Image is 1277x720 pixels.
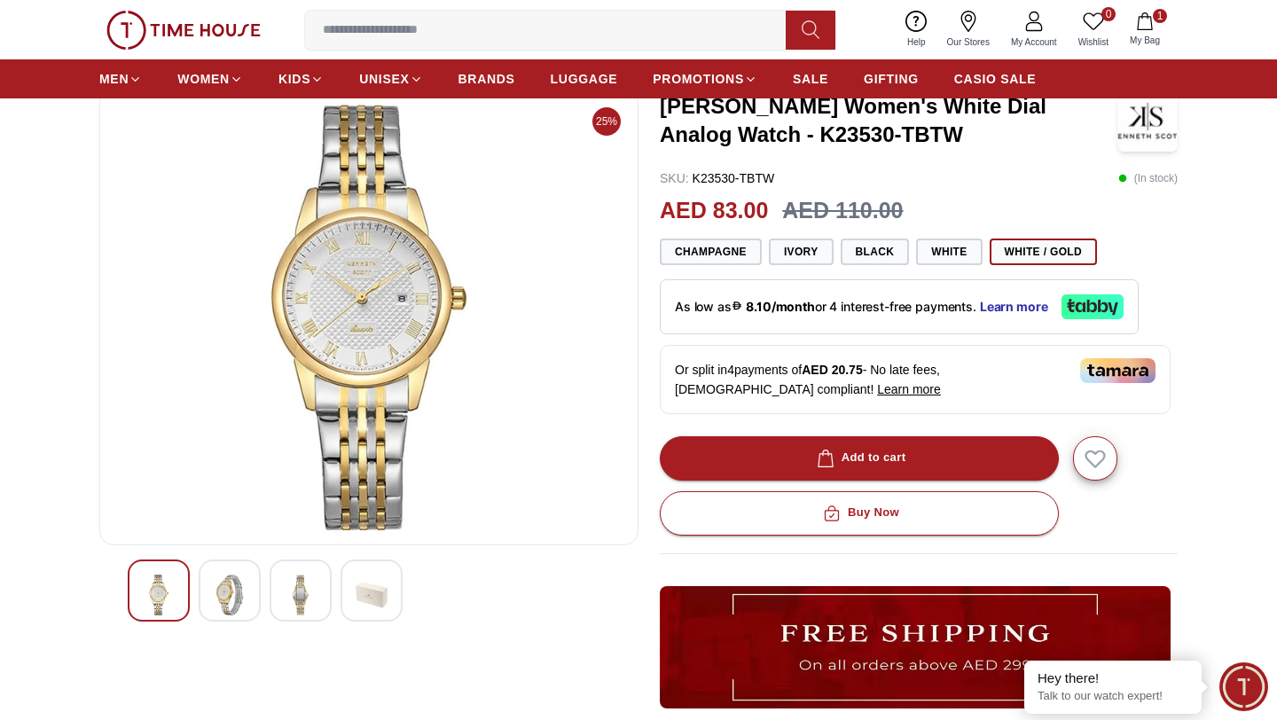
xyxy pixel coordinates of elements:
[819,503,899,523] div: Buy Now
[813,448,906,468] div: Add to cart
[551,70,618,88] span: LUGGAGE
[660,586,1171,708] img: ...
[1123,34,1167,47] span: My Bag
[177,70,230,88] span: WOMEN
[900,35,933,49] span: Help
[841,239,910,265] button: Black
[660,436,1059,481] button: Add to cart
[954,63,1037,95] a: CASIO SALE
[769,239,834,265] button: Ivory
[458,63,515,95] a: BRANDS
[660,194,768,228] h2: AED 83.00
[653,63,757,95] a: PROMOTIONS
[359,63,422,95] a: UNISEX
[660,171,689,185] span: SKU :
[1080,358,1156,383] img: Tamara
[782,194,903,228] h3: AED 110.00
[356,575,388,615] img: Kenneth Scott Women's Champagne Dial Analog Watch - K23530-GBGC
[458,70,515,88] span: BRANDS
[278,70,310,88] span: KIDS
[1071,35,1116,49] span: Wishlist
[99,70,129,88] span: MEN
[1153,9,1167,23] span: 1
[143,575,175,615] img: Kenneth Scott Women's Champagne Dial Analog Watch - K23530-GBGC
[99,63,142,95] a: MEN
[660,239,762,265] button: Champagne
[1068,7,1119,52] a: 0Wishlist
[864,63,919,95] a: GIFTING
[214,575,246,615] img: Kenneth Scott Women's Champagne Dial Analog Watch - K23530-GBGC
[359,70,409,88] span: UNISEX
[1117,90,1178,152] img: Kenneth Scott Women's White Dial Analog Watch - K23530-TBTW
[1004,35,1064,49] span: My Account
[1101,7,1116,21] span: 0
[802,363,862,377] span: AED 20.75
[1118,169,1178,187] p: ( In stock )
[278,63,324,95] a: KIDS
[877,382,941,396] span: Learn more
[551,63,618,95] a: LUGGAGE
[936,7,1000,52] a: Our Stores
[916,239,982,265] button: White
[660,345,1171,414] div: Or split in 4 payments of - No late fees, [DEMOGRAPHIC_DATA] compliant!
[106,11,261,50] img: ...
[177,63,243,95] a: WOMEN
[897,7,936,52] a: Help
[592,107,621,136] span: 25%
[1038,669,1188,687] div: Hey there!
[653,70,744,88] span: PROMOTIONS
[660,491,1059,536] button: Buy Now
[285,575,317,615] img: Kenneth Scott Women's Champagne Dial Analog Watch - K23530-GBGC
[1219,662,1268,711] div: Chat Widget
[1119,9,1171,51] button: 1My Bag
[864,70,919,88] span: GIFTING
[660,92,1117,149] h3: [PERSON_NAME] Women's White Dial Analog Watch - K23530-TBTW
[793,63,828,95] a: SALE
[940,35,997,49] span: Our Stores
[660,169,774,187] p: K23530-TBTW
[990,239,1097,265] button: White / Gold
[114,105,623,530] img: Kenneth Scott Women's Champagne Dial Analog Watch - K23530-GBGC
[1038,689,1188,704] p: Talk to our watch expert!
[793,70,828,88] span: SALE
[954,70,1037,88] span: CASIO SALE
